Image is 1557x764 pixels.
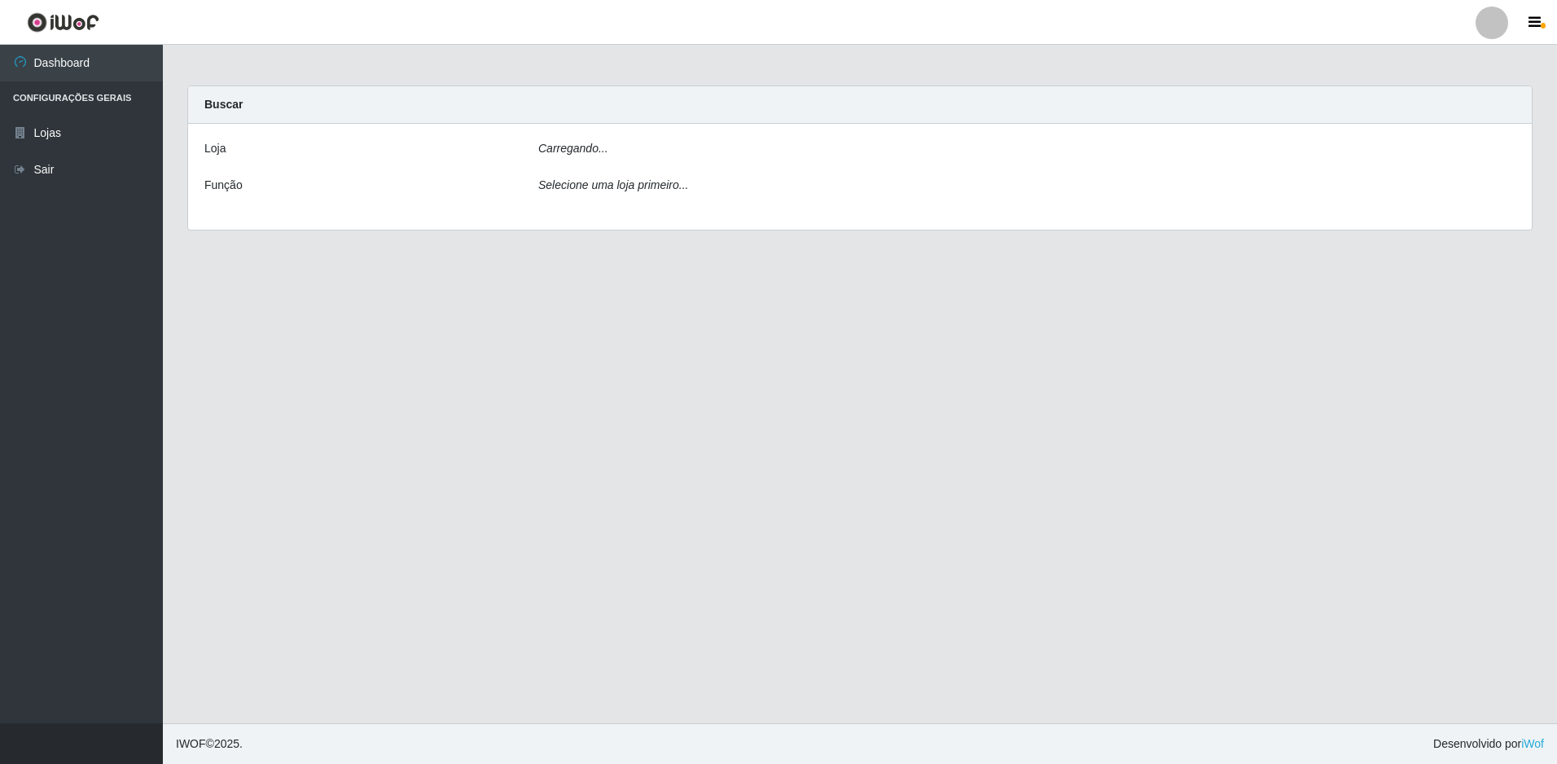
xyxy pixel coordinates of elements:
img: CoreUI Logo [27,12,99,33]
label: Loja [204,140,226,157]
i: Carregando... [538,142,608,155]
a: iWof [1521,737,1544,750]
i: Selecione uma loja primeiro... [538,178,688,191]
span: Desenvolvido por [1433,735,1544,753]
strong: Buscar [204,98,243,111]
label: Função [204,177,243,194]
span: IWOF [176,737,206,750]
span: © 2025 . [176,735,243,753]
